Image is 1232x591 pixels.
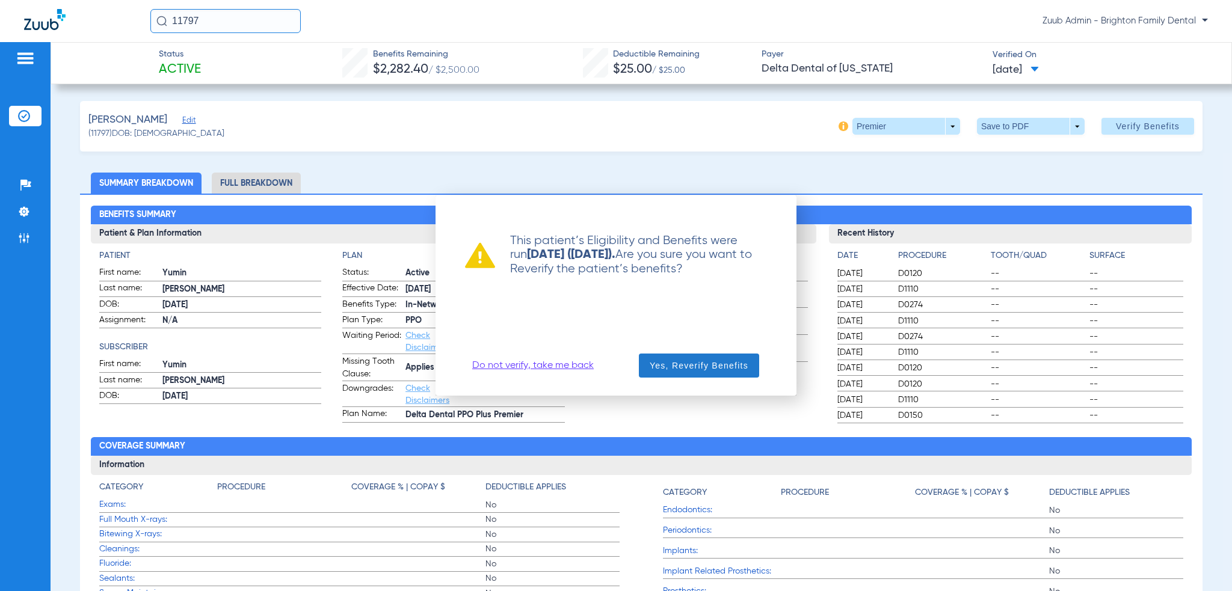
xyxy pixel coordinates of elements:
[472,360,594,372] a: Do not verify, take me back
[527,249,615,261] strong: [DATE] ([DATE]).
[465,242,495,268] img: warning already ran verification recently
[650,360,748,372] span: Yes, Reverify Benefits
[639,354,759,378] button: Yes, Reverify Benefits
[495,234,767,276] p: This patient’s Eligibility and Benefits were run Are you sure you want to Reverify the patient’s ...
[1172,533,1232,591] iframe: Chat Widget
